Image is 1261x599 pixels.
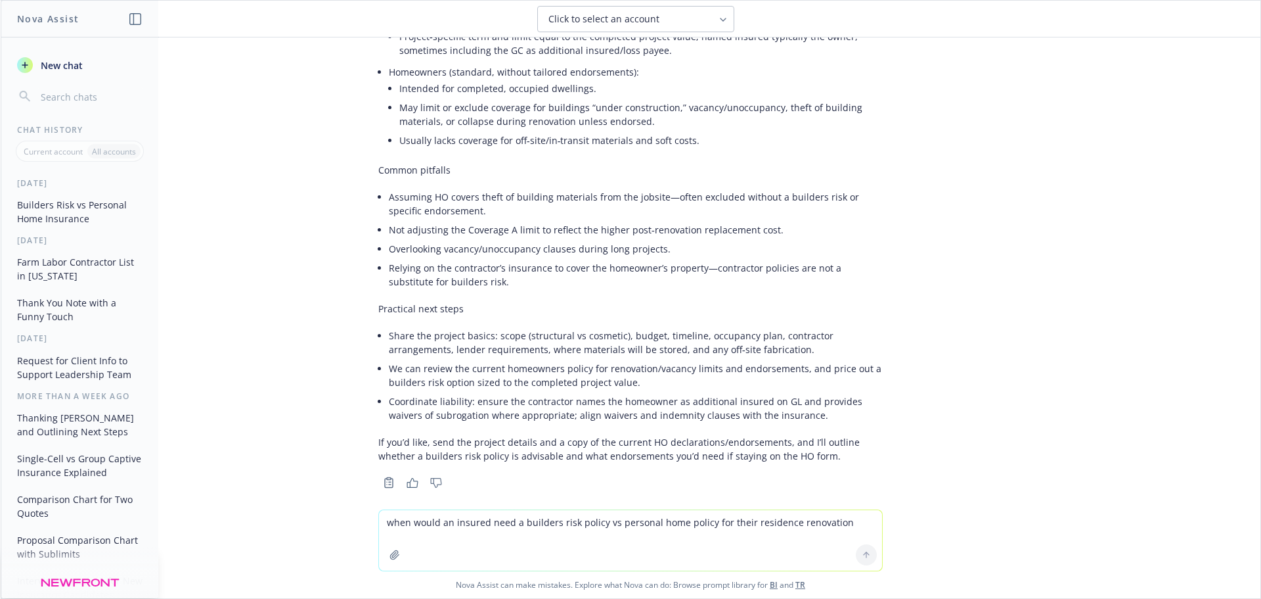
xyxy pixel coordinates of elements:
[378,163,883,177] p: Common pitfalls
[38,87,143,106] input: Search chats
[17,12,79,26] h1: Nova Assist
[389,326,883,359] li: Share the project basics: scope (structural vs cosmetic), budget, timeline, occupancy plan, contr...
[795,579,805,590] a: TR
[12,251,148,287] button: Farm Labor Contractor List in [US_STATE]
[12,448,148,483] button: Single-Cell vs Group Captive Insurance Explained
[548,12,659,26] span: Click to select an account
[38,59,83,72] span: New chat
[537,6,734,32] button: Click to select an account
[6,571,1255,598] span: Nova Assist can make mistakes. Explore what Nova can do: Browse prompt library for and
[389,187,883,220] li: Assuming HO covers theft of building materials from the jobsite—often excluded without a builders...
[1,124,158,135] div: Chat History
[389,220,883,239] li: Not adjusting the Coverage A limit to reflect the higher post‑renovation replacement cost.
[24,146,83,157] p: Current account
[12,529,148,565] button: Proposal Comparison Chart with Sublimits
[1,178,158,189] div: [DATE]
[399,98,883,131] li: May limit or exclude coverage for buildings “under construction,” vacancy/unoccupancy, theft of b...
[12,489,148,524] button: Comparison Chart for Two Quotes
[389,392,883,425] li: Coordinate liability: ensure the contractor names the homeowner as additional insured on GL and p...
[426,473,447,492] button: Thumbs down
[399,79,883,98] li: Intended for completed, occupied dwellings.
[1,235,158,246] div: [DATE]
[1,391,158,402] div: More than a week ago
[92,146,136,157] p: All accounts
[378,435,883,463] p: If you’d like, send the project details and a copy of the current HO declarations/endorsements, a...
[389,239,883,258] li: Overlooking vacancy/unoccupancy clauses during long projects.
[12,407,148,443] button: Thanking [PERSON_NAME] and Outlining Next Steps
[378,302,883,316] p: Practical next steps
[389,62,883,153] li: Homeowners (standard, without tailored endorsements):
[389,258,883,291] li: Relying on the contractor’s insurance to cover the homeowner’s property—contractor policies are n...
[1,333,158,344] div: [DATE]
[399,27,883,60] li: Project‑specific term and limit equal to the completed project value; named insured typically the...
[12,194,148,229] button: Builders Risk vs Personal Home Insurance
[399,131,883,150] li: Usually lacks coverage for off‑site/in‑transit materials and soft costs.
[383,477,395,489] svg: Copy to clipboard
[12,350,148,385] button: Request for Client Info to Support Leadership Team
[389,359,883,392] li: We can review the current homeowners policy for renovation/vacancy limits and endorsements, and p...
[12,292,148,327] button: Thank You Note with a Funny Touch
[770,579,778,590] a: BI
[12,53,148,77] button: New chat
